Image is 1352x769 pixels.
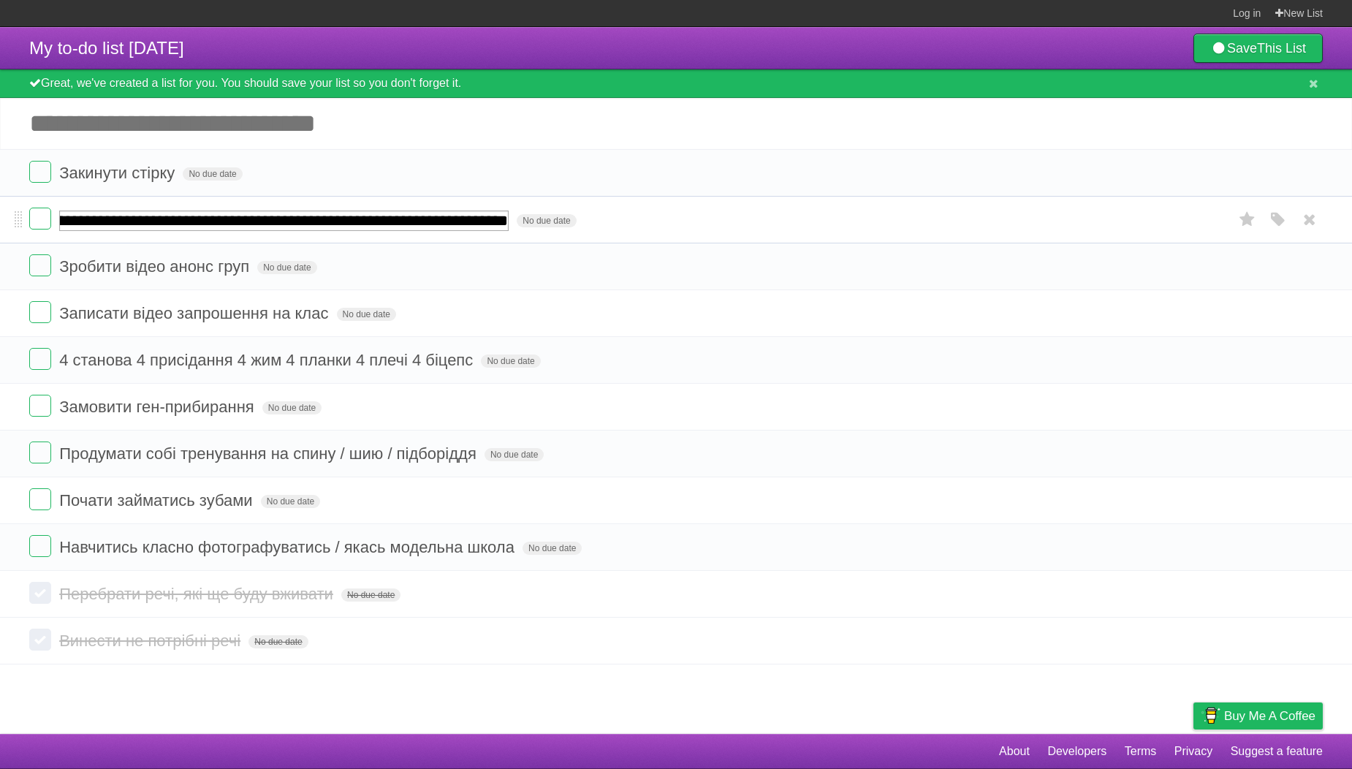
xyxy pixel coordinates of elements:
[1125,738,1157,765] a: Terms
[257,261,316,274] span: No due date
[261,495,320,508] span: No due date
[262,401,322,414] span: No due date
[485,448,544,461] span: No due date
[1193,702,1323,730] a: Buy me a coffee
[29,348,51,370] label: Done
[29,582,51,604] label: Done
[29,442,51,463] label: Done
[59,257,253,276] span: Зробити відео анонс груп
[341,588,400,602] span: No due date
[517,214,576,227] span: No due date
[29,208,51,230] label: Done
[1231,738,1323,765] a: Suggest a feature
[1047,738,1106,765] a: Developers
[29,161,51,183] label: Done
[59,351,476,369] span: 4 станова 4 присідання 4 жим 4 планки 4 плечі 4 біцепс
[29,254,51,276] label: Done
[59,304,332,322] span: Записати відео запрошення на клас
[1201,703,1220,728] img: Buy me a coffee
[1193,34,1323,63] a: SaveThis List
[29,535,51,557] label: Done
[59,538,518,556] span: Навчитись класно фотографуватись / якась модельна школа
[59,632,244,650] span: Винести не потрібні речі
[1257,41,1306,56] b: This List
[481,355,540,368] span: No due date
[1224,703,1315,729] span: Buy me a coffee
[29,395,51,417] label: Done
[29,301,51,323] label: Done
[29,38,184,58] span: My to-do list [DATE]
[59,585,337,603] span: Перебрати речі, які ще буду вживати
[523,542,582,555] span: No due date
[59,398,258,416] span: Замовити ген-прибирання
[59,491,257,509] span: Почати займатись зубами
[999,738,1030,765] a: About
[1234,208,1261,232] label: Star task
[337,308,396,321] span: No due date
[29,488,51,510] label: Done
[183,167,242,181] span: No due date
[59,444,480,463] span: Продумати собі тренування на спину / шию / підборіддя
[29,629,51,651] label: Done
[248,635,308,648] span: No due date
[59,164,178,182] span: Закинути стірку
[1174,738,1212,765] a: Privacy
